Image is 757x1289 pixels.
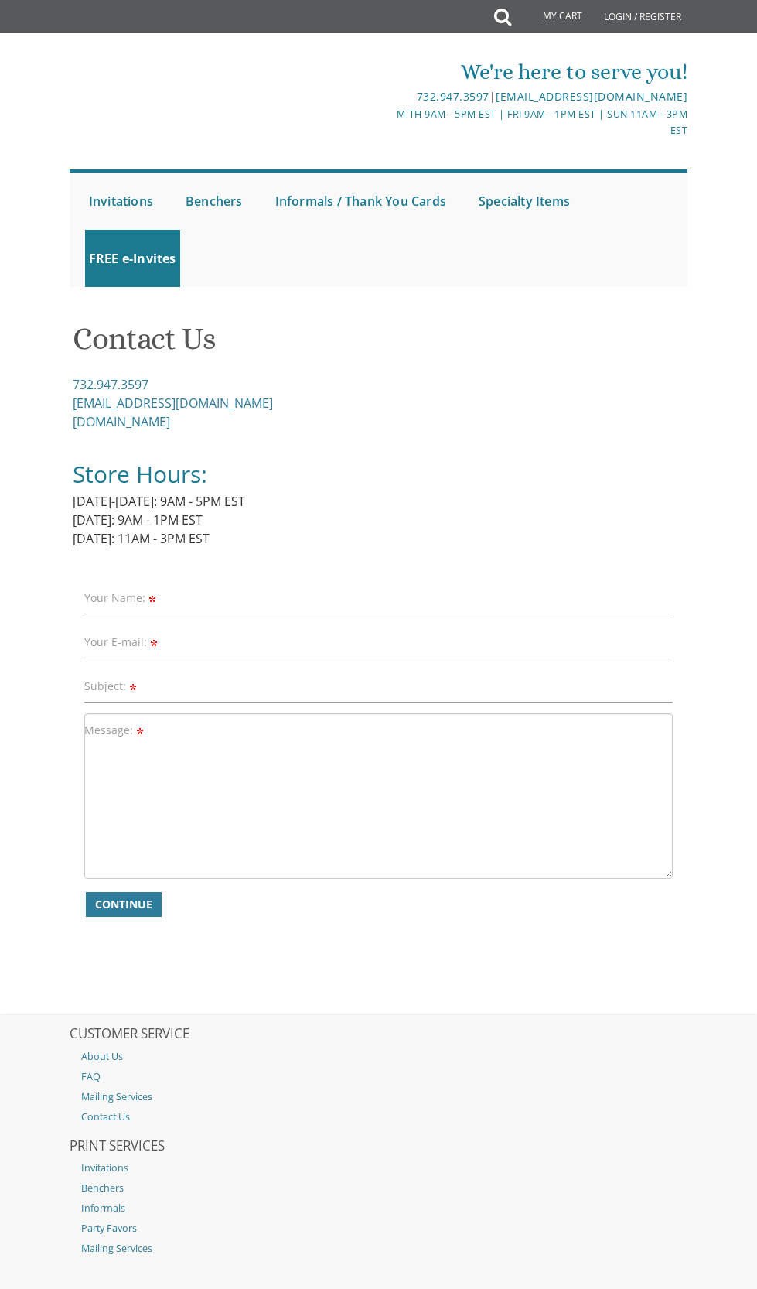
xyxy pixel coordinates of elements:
label: Your Name: [84,590,159,606]
label: Message: [84,723,146,738]
a: FREE e-Invites [85,230,180,287]
a: Invitations [85,173,157,230]
img: Required [136,728,143,735]
h2: PRINT SERVICES [70,1139,687,1154]
img: Required [148,596,155,603]
a: Mailing Services [70,1239,687,1259]
a: Specialty Items [475,173,574,230]
a: Contact Us [70,1107,687,1127]
a: 732.947.3597 [417,89,489,104]
a: Mailing Services [70,1087,687,1107]
a: Invitations [70,1158,687,1178]
span: Continue [95,897,152,912]
div: | [380,87,687,106]
label: Your E-mail: [84,634,160,650]
a: My Cart [510,2,593,32]
a: [EMAIL_ADDRESS][DOMAIN_NAME] [73,395,273,412]
a: Benchers [70,1178,687,1198]
label: Subject: [84,679,139,694]
a: Informals / Thank You Cards [271,173,450,230]
a: FAQ [70,1067,687,1087]
div: M-Th 9am - 5pm EST | Fri 9am - 1pm EST | Sun 11am - 3pm EST [380,106,687,139]
a: About Us [70,1047,687,1067]
button: Continue [86,892,162,917]
a: [EMAIL_ADDRESS][DOMAIN_NAME] [496,89,687,104]
img: Required [129,684,136,691]
a: Benchers [182,173,247,230]
a: Party Favors [70,1219,687,1239]
a: Informals [70,1198,687,1219]
div: We're here to serve you! [380,56,687,87]
img: Required [150,640,157,647]
h2: Store Hours: [73,461,684,488]
h1: Contact Us [73,322,684,368]
a: 732.947.3597 [73,376,148,393]
h2: CUSTOMER SERVICE [70,1027,687,1042]
a: [DOMAIN_NAME] [73,413,170,430]
div: [DATE]-[DATE]: 9AM - 5PM EST [DATE]: 9AM - 1PM EST [DATE]: 11AM - 3PM EST [73,375,684,566]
